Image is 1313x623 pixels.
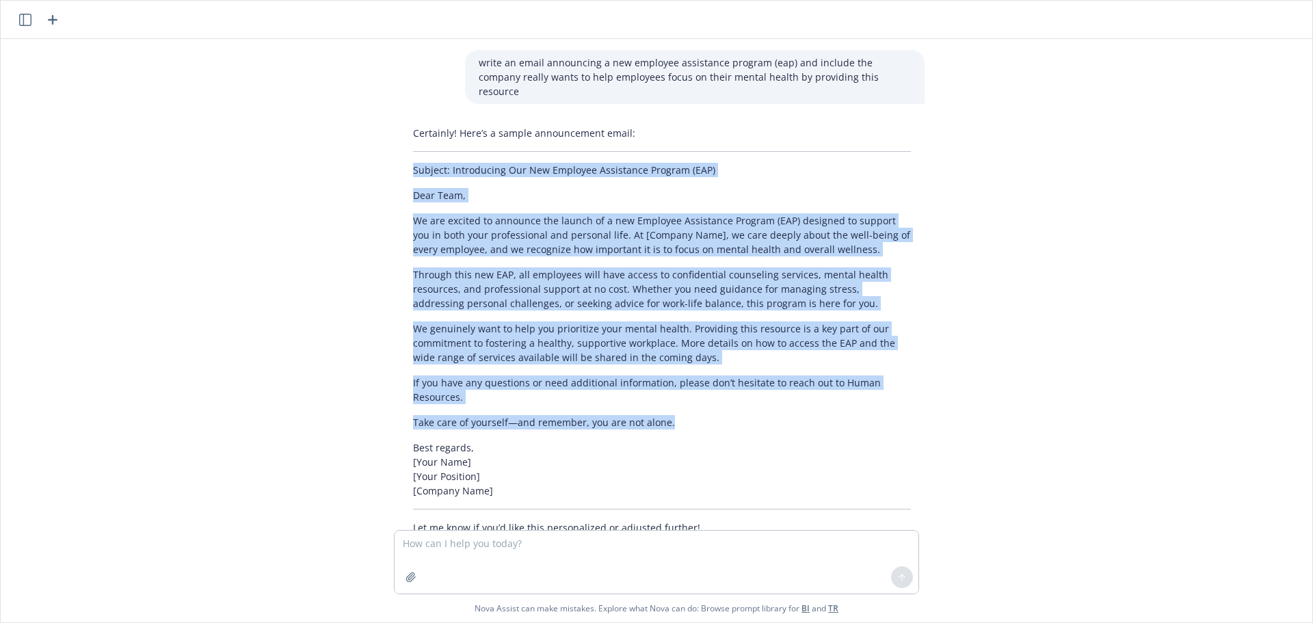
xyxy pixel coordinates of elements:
[413,321,911,364] p: We genuinely want to help you prioritize your mental health. Providing this resource is a key par...
[413,126,911,140] p: Certainly! Here’s a sample announcement email:
[413,375,911,404] p: If you have any questions or need additional information, please don’t hesitate to reach out to H...
[413,267,911,310] p: Through this new EAP, all employees will have access to confidential counseling services, mental ...
[801,602,810,614] a: BI
[413,188,911,202] p: Dear Team,
[828,602,838,614] a: TR
[475,594,838,622] span: Nova Assist can make mistakes. Explore what Nova can do: Browse prompt library for and
[413,415,911,429] p: Take care of yourself—and remember, you are not alone.
[413,440,911,498] p: Best regards, [Your Name] [Your Position] [Company Name]
[413,213,911,256] p: We are excited to announce the launch of a new Employee Assistance Program (EAP) designed to supp...
[413,163,911,177] p: Subject: Introducing Our New Employee Assistance Program (EAP)
[413,520,911,535] p: Let me know if you’d like this personalized or adjusted further!
[479,55,911,98] p: write an email announcing a new employee assistance program (eap) and include the company really ...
